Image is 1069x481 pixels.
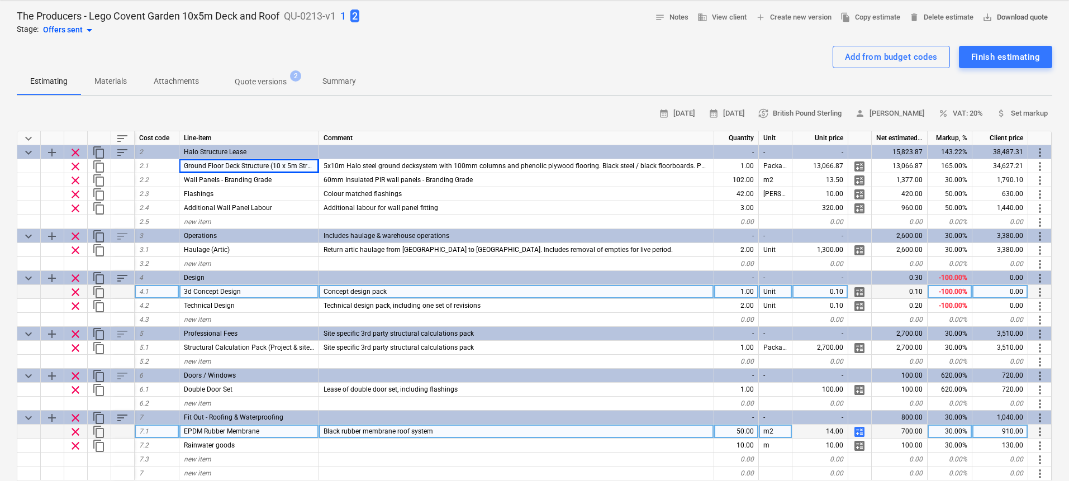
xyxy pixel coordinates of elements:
[1033,425,1047,439] span: More actions
[853,299,866,313] span: Manage detailed breakdown for the row
[972,173,1028,187] div: 1,790.10
[69,439,82,453] span: Remove row
[928,173,972,187] div: 30.00%
[43,23,96,37] div: Offers sent
[1033,383,1047,397] span: More actions
[22,272,35,285] span: Collapse category
[322,75,356,87] p: Summary
[872,271,928,285] div: 0.30
[792,383,848,397] div: 100.00
[714,439,759,453] div: 10.00
[872,453,928,466] div: 0.00
[655,12,665,22] span: notes
[759,187,792,201] div: [PERSON_NAME]
[971,50,1040,64] div: Finish estimating
[714,425,759,439] div: 50.00
[184,176,272,184] span: Wall Panels - Branding Grade
[792,425,848,439] div: 14.00
[22,411,35,425] span: Collapse category
[759,439,792,453] div: m
[751,9,836,26] button: Create new version
[928,341,972,355] div: 30.00%
[714,327,759,341] div: -
[184,204,272,212] span: Additional Wall Panel Labour
[758,107,842,120] span: British Pound Sterling
[184,190,213,198] span: Flashings
[650,9,693,26] button: Notes
[833,46,950,68] button: Add from budget codes
[792,285,848,299] div: 0.10
[1033,258,1047,271] span: More actions
[872,299,928,313] div: 0.20
[928,439,972,453] div: 30.00%
[972,327,1028,341] div: 3,510.00
[340,9,346,23] p: 1
[872,173,928,187] div: 1,377.00
[22,132,35,145] span: Collapse all categories
[853,425,866,439] span: Manage detailed breakdown for the row
[184,218,211,226] span: new item
[1033,355,1047,369] span: More actions
[714,453,759,466] div: 0.00
[1033,202,1047,215] span: More actions
[792,159,848,173] div: 13,066.87
[928,299,972,313] div: -100.00%
[996,107,1048,120] span: Set markup
[1033,299,1047,313] span: More actions
[714,285,759,299] div: 1.00
[756,12,766,22] span: add
[872,145,928,159] div: 15,823.87
[1033,369,1047,383] span: More actions
[928,411,972,425] div: 30.00%
[22,230,35,243] span: Collapse category
[92,160,106,173] span: Duplicate row
[872,243,928,257] div: 2,600.00
[928,397,972,411] div: 0.00%
[1033,272,1047,285] span: More actions
[697,12,707,22] span: business
[872,397,928,411] div: 0.00
[319,131,714,145] div: Comment
[972,243,1028,257] div: 3,380.00
[1033,146,1047,159] span: More actions
[1033,244,1047,257] span: More actions
[872,229,928,243] div: 2,600.00
[714,201,759,215] div: 3.00
[714,383,759,397] div: 1.00
[324,176,473,184] span: 60mm Insulated PIR wall panels - Branding Grade
[22,327,35,341] span: Collapse category
[928,327,972,341] div: 30.00%
[235,76,287,88] p: Quote versions
[92,272,106,285] span: Duplicate category
[154,75,199,87] p: Attachments
[938,107,983,120] span: VAT: 20%
[872,313,928,327] div: 0.00
[853,202,866,215] span: Manage detailed breakdown for the row
[45,272,59,285] span: Add sub category to row
[759,327,792,341] div: -
[872,355,928,369] div: 0.00
[92,327,106,341] span: Duplicate category
[116,272,129,285] span: Sort rows within category
[83,23,96,37] span: arrow_drop_down
[1033,230,1047,243] span: More actions
[69,230,82,243] span: Remove row
[714,159,759,173] div: 1.00
[22,369,35,383] span: Collapse category
[1033,411,1047,425] span: More actions
[972,466,1028,480] div: 0.00
[350,9,359,23] button: 2
[135,131,179,145] div: Cost code
[928,215,972,229] div: 0.00%
[759,369,792,383] div: -
[45,327,59,341] span: Add sub category to row
[759,159,792,173] div: Package
[69,188,82,201] span: Remove row
[714,215,759,229] div: 0.00
[758,108,768,118] span: currency_exchange
[714,355,759,369] div: 0.00
[853,341,866,355] span: Manage detailed breakdown for the row
[928,201,972,215] div: 50.00%
[792,369,848,383] div: -
[184,148,246,156] span: Halo Structure Lease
